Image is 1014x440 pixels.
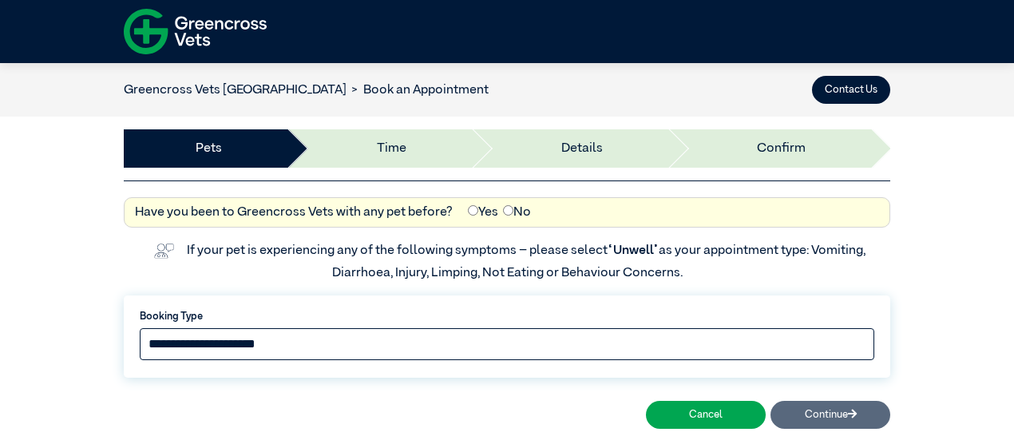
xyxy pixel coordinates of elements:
[503,205,513,216] input: No
[608,244,659,257] span: “Unwell”
[468,203,498,222] label: Yes
[646,401,766,429] button: Cancel
[468,205,478,216] input: Yes
[124,84,347,97] a: Greencross Vets [GEOGRAPHIC_DATA]
[503,203,531,222] label: No
[140,309,874,324] label: Booking Type
[187,244,868,279] label: If your pet is experiencing any of the following symptoms – please select as your appointment typ...
[196,139,222,158] a: Pets
[124,81,489,100] nav: breadcrumb
[149,238,179,264] img: vet
[124,4,267,59] img: f-logo
[135,203,453,222] label: Have you been to Greencross Vets with any pet before?
[347,81,489,100] li: Book an Appointment
[812,76,890,104] button: Contact Us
